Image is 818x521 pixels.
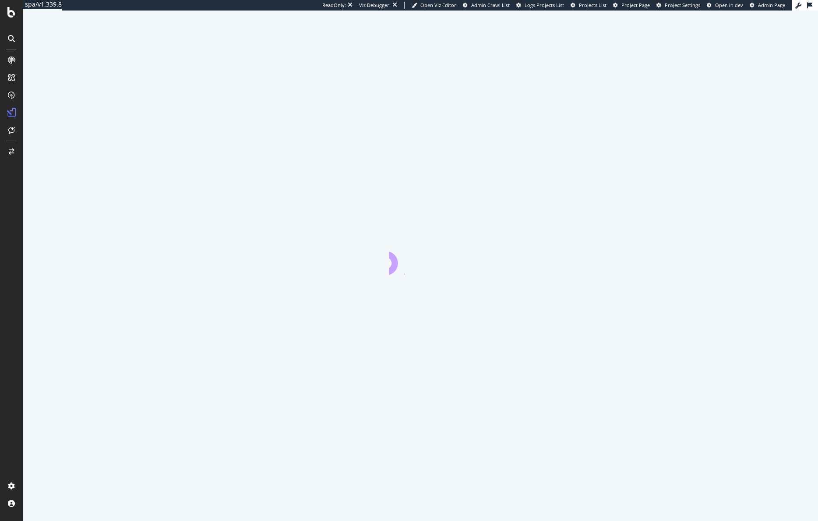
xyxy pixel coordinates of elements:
[471,2,510,8] span: Admin Crawl List
[571,2,606,9] a: Projects List
[621,2,650,8] span: Project Page
[758,2,785,8] span: Admin Page
[707,2,743,9] a: Open in dev
[412,2,456,9] a: Open Viz Editor
[613,2,650,9] a: Project Page
[389,243,452,275] div: animation
[420,2,456,8] span: Open Viz Editor
[656,2,700,9] a: Project Settings
[463,2,510,9] a: Admin Crawl List
[579,2,606,8] span: Projects List
[525,2,564,8] span: Logs Projects List
[516,2,564,9] a: Logs Projects List
[750,2,785,9] a: Admin Page
[359,2,391,9] div: Viz Debugger:
[322,2,346,9] div: ReadOnly:
[715,2,743,8] span: Open in dev
[665,2,700,8] span: Project Settings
